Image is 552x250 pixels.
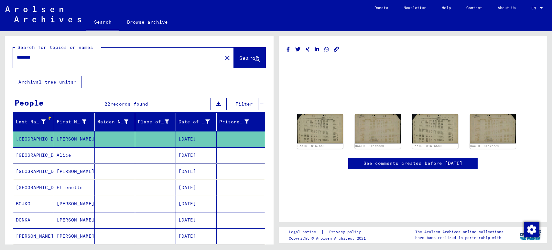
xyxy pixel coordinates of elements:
[13,196,54,212] mat-cell: BOJKO
[179,119,210,125] div: Date of Birth
[524,222,539,237] img: Change consent
[295,45,301,53] button: Share on Twitter
[110,101,148,107] span: records found
[217,113,265,131] mat-header-cell: Prisoner #
[221,51,234,64] button: Clear
[176,131,217,147] mat-cell: [DATE]
[13,212,54,228] mat-cell: DONKA
[219,117,257,127] div: Prisoner #
[138,117,177,127] div: Place of Birth
[13,131,54,147] mat-cell: [GEOGRAPHIC_DATA]
[54,212,95,228] mat-cell: [PERSON_NAME]
[13,164,54,179] mat-cell: [GEOGRAPHIC_DATA]
[97,117,137,127] div: Maiden Name
[5,6,81,22] img: Arolsen_neg.svg
[413,144,442,148] a: DocID: 81676589
[230,98,258,110] button: Filter
[16,117,54,127] div: Last Name
[176,164,217,179] mat-cell: [DATE]
[176,212,217,228] mat-cell: [DATE]
[54,228,95,244] mat-cell: [PERSON_NAME]
[179,117,218,127] div: Date of Birth
[285,45,292,53] button: Share on Facebook
[54,147,95,163] mat-cell: Alice
[97,119,129,125] div: Maiden Name
[13,147,54,163] mat-cell: [GEOGRAPHIC_DATA]
[16,119,46,125] div: Last Name
[54,164,95,179] mat-cell: [PERSON_NAME]
[95,113,135,131] mat-header-cell: Maiden Name
[531,6,538,10] span: EN
[13,76,81,88] button: Archival tree units
[289,235,369,241] p: Copyright © Arolsen Archives, 2021
[176,147,217,163] mat-cell: [DATE]
[138,119,169,125] div: Place of Birth
[176,180,217,196] mat-cell: [DATE]
[104,101,110,107] span: 22
[239,55,259,61] span: Search
[415,235,503,241] p: have been realized in partnership with
[17,44,93,50] mat-label: Search for topics or names
[57,117,94,127] div: First Name
[289,229,369,235] div: |
[176,196,217,212] mat-cell: [DATE]
[57,119,86,125] div: First Name
[13,228,54,244] mat-cell: [PERSON_NAME]
[54,180,95,196] mat-cell: Etienette
[333,45,340,53] button: Copy link
[363,160,462,167] a: See comments created before [DATE]
[219,119,249,125] div: Prisoner #
[54,196,95,212] mat-cell: [PERSON_NAME]
[415,229,503,235] p: The Arolsen Archives online collections
[470,114,516,143] img: 002.jpg
[54,131,95,147] mat-cell: [PERSON_NAME]
[54,113,95,131] mat-header-cell: First Name
[297,114,343,143] img: 001.jpg
[355,144,384,148] a: DocID: 81676589
[119,14,176,30] a: Browse archive
[15,97,44,108] div: People
[13,113,54,131] mat-header-cell: Last Name
[135,113,176,131] mat-header-cell: Place of Birth
[412,114,458,143] img: 001.jpg
[13,180,54,196] mat-cell: [GEOGRAPHIC_DATA]
[324,229,369,235] a: Privacy policy
[223,54,231,62] mat-icon: close
[176,113,217,131] mat-header-cell: Date of Birth
[518,227,543,243] img: yv_logo.png
[86,14,119,31] a: Search
[234,48,265,68] button: Search
[323,45,330,53] button: Share on WhatsApp
[314,45,320,53] button: Share on LinkedIn
[470,144,499,148] a: DocID: 81676589
[289,229,321,235] a: Legal notice
[176,228,217,244] mat-cell: [DATE]
[355,114,401,143] img: 002.jpg
[304,45,311,53] button: Share on Xing
[298,144,327,148] a: DocID: 81676589
[524,222,539,237] div: Change consent
[235,101,253,107] span: Filter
